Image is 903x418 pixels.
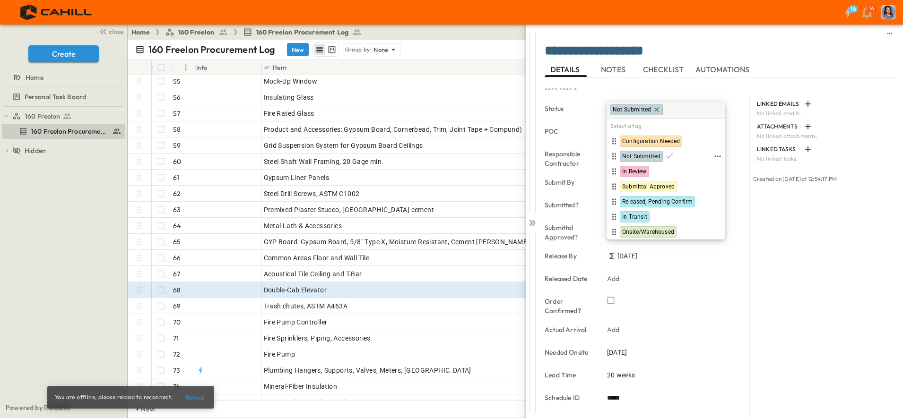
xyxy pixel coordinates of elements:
div: Onsite/Warehoused [608,226,723,238]
span: Fire Sprinklers, Piping, Accessories [264,333,371,343]
h6: 16 [851,5,856,13]
p: 58 [173,125,181,134]
div: Not Submitted [608,151,712,162]
span: Submittal Approved [622,183,675,190]
button: Reload [180,390,210,405]
button: sidedrawer-menu [884,28,895,39]
span: [DATE] [617,251,637,261]
p: 56 [173,93,181,102]
span: Fire Pump Controller [264,317,328,327]
p: Item [273,63,287,72]
span: 160 Freelon Procurement Log [256,27,349,37]
img: 4f72bfc4efa7236828875bac24094a5ddb05241e32d018417354e964050affa1.png [11,2,103,22]
p: Add [607,325,620,334]
p: 73 [173,366,180,375]
p: POC [545,127,594,136]
span: Steel Drill Screws, ASTM C1002 [264,189,360,198]
span: Configuration Needed [622,137,680,145]
p: Group by: [345,45,372,54]
p: Needed Onsite [545,348,594,357]
span: Created on [DATE] at 12:54:17 PM [753,175,837,182]
span: Grid Suspension System for Gypsum Board Ceilings [264,141,423,150]
span: Hidden [25,146,46,155]
span: Gypsum Liner Panels [264,173,330,182]
p: LINKED EMAILS [757,100,800,108]
span: Metal Lath & Accessories [264,221,342,230]
span: [DATE] [607,348,627,357]
p: Release By [545,251,594,261]
button: row view [314,44,325,55]
span: Double-Cab Elevator [264,285,327,295]
p: 61 [173,173,179,182]
span: Acoustical Tile Ceiling and T-Bar [264,269,362,279]
img: Profile Picture [881,5,895,19]
button: Sort [288,62,299,73]
p: Status [545,104,594,113]
span: Onsite/Warehoused [622,228,674,236]
p: Actual Arrival [545,325,594,334]
p: 63 [173,205,181,214]
p: 67 [173,269,180,279]
span: 160 Freelon [178,27,215,37]
p: 60 [173,157,181,166]
p: 59 [173,141,181,150]
p: Add [607,274,620,283]
span: Fire Pump [264,350,295,359]
span: Insulating Glass [264,93,314,102]
p: 62 [173,189,181,198]
span: close [109,27,123,36]
div: Submittal Approved [608,181,723,192]
button: Menu [180,62,191,73]
p: 68 [173,285,181,295]
p: Submit By [545,178,594,187]
h6: Select a tag [607,119,725,134]
span: GYP Board: Gypsum Board, 5/8" Type X, Moisture Resistant, Cement [PERSON_NAME] [264,237,530,247]
span: CHECKLIST [643,65,686,74]
p: No linked attachments. [757,132,890,140]
button: New [287,43,309,56]
span: 160 Freelon [25,111,60,121]
div: test [2,124,125,139]
div: Released, Pending Confirm [608,196,723,207]
p: Submitted? [545,200,594,210]
span: Fire Rated Glass [264,109,314,118]
span: Product and Accessories: Gypsum Board, Cornerbead, Trim, Joint Tape + Compund) [264,125,522,134]
p: 55 [173,77,181,86]
span: Premixed Plaster Stucco, [GEOGRAPHIC_DATA] cement [264,205,434,214]
nav: breadcrumbs [131,27,367,37]
a: Home [131,27,150,37]
p: 65 [173,237,181,247]
div: Info [196,54,208,81]
p: 64 [173,221,181,230]
p: No linked tasks. [757,155,890,162]
p: 57 [173,109,180,118]
span: 160 Freelon Procurement Log [31,127,108,136]
button: kanban view [326,44,338,55]
span: In Transit [622,213,647,221]
p: No linked emails. [757,110,890,117]
p: 69 [173,301,181,311]
span: DETAILS [550,65,582,74]
span: 20 weeks [607,370,635,380]
p: LINKED TASKS [757,145,800,153]
p: Order Confirmed? [545,297,594,316]
div: In Transit [608,211,723,222]
div: Info [194,60,261,75]
p: 66 [173,253,181,263]
p: Schedule ID [545,393,594,402]
span: Plumbing Hangers, Supports, Valves, Meters, [GEOGRAPHIC_DATA] [264,366,471,375]
span: Home [26,73,43,82]
span: Not Submitted [613,106,651,113]
span: Not Submitted [622,153,660,160]
span: Released, Pending Confirm [622,198,693,205]
span: Mock-Up Window [264,77,318,86]
span: NOTES [601,65,627,74]
span: Mineral-Fiber Insulation [264,382,338,391]
button: Sort [174,62,185,73]
p: 160 Freelon Procurement Log [148,43,276,56]
span: In Review [622,168,647,175]
div: Configuration Needed [608,136,723,147]
div: table view [313,43,339,57]
p: Responsible Contractor [545,149,594,168]
p: Released Date [545,274,594,283]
